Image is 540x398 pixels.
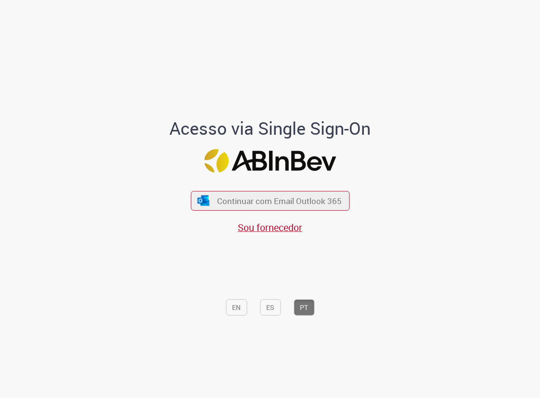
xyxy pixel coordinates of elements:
[217,195,342,206] span: Continuar com Email Outlook 365
[197,195,210,205] img: ícone Azure/Microsoft 360
[191,191,349,211] button: ícone Azure/Microsoft 360 Continuar com Email Outlook 365
[294,299,314,316] button: PT
[260,299,281,316] button: ES
[204,149,336,173] img: Logo ABInBev
[226,299,247,316] button: EN
[238,221,302,234] a: Sou fornecedor
[161,119,380,138] h1: Acesso via Single Sign-On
